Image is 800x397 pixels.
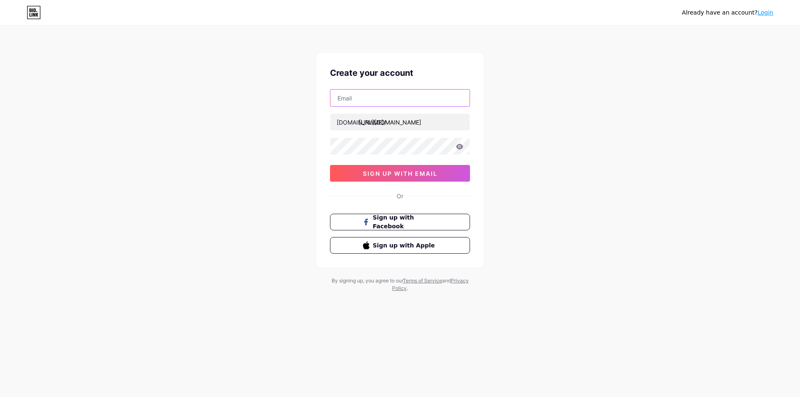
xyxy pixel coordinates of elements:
span: Sign up with Facebook [373,213,437,231]
button: sign up with email [330,165,470,182]
div: Create your account [330,67,470,79]
input: username [330,114,470,130]
a: Terms of Service [403,277,442,284]
button: Sign up with Facebook [330,214,470,230]
span: Sign up with Apple [373,241,437,250]
div: By signing up, you agree to our and . [329,277,471,292]
span: sign up with email [363,170,437,177]
input: Email [330,90,470,106]
div: Or [397,192,403,200]
div: [DOMAIN_NAME]/ [337,118,386,127]
a: Login [757,9,773,16]
div: Already have an account? [682,8,773,17]
button: Sign up with Apple [330,237,470,254]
